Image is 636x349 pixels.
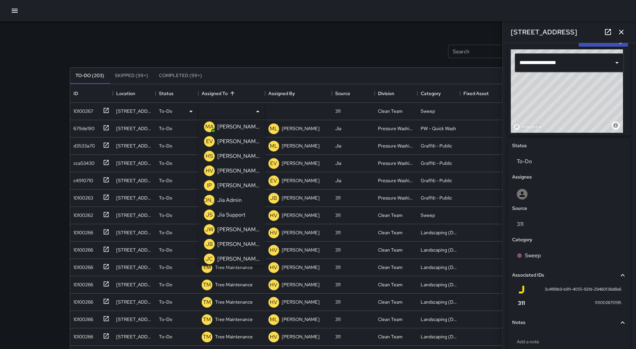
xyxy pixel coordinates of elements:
[378,247,403,253] div: Clean Team
[282,212,320,219] p: [PERSON_NAME]
[154,68,207,84] button: Completed (99+)
[378,84,394,103] div: Division
[70,68,110,84] button: To-Do (203)
[282,160,320,166] p: [PERSON_NAME]
[116,142,152,149] div: 1540 Mission Street
[421,229,457,236] div: Landscaping (DG & Weeds)
[206,240,213,248] p: JB
[378,264,403,271] div: Clean Team
[378,160,414,166] div: Pressure Washing
[217,152,259,160] p: [PERSON_NAME]
[71,157,94,166] div: cca53430
[335,125,341,132] div: Jia
[265,84,332,103] div: Assigned By
[188,196,231,204] p: [PERSON_NAME]
[215,333,253,340] p: Tree Maintenance
[159,229,172,236] p: To-Do
[198,84,265,103] div: Assigned To
[270,142,278,150] p: ML
[217,240,259,248] p: [PERSON_NAME]
[335,316,341,323] div: 311
[335,160,341,166] div: Jia
[378,108,403,114] div: Clean Team
[270,125,278,133] p: ML
[282,247,320,253] p: [PERSON_NAME]
[116,177,152,184] div: 440 Jessie Street
[159,281,172,288] p: To-Do
[70,84,113,103] div: ID
[378,281,403,288] div: Clean Team
[159,195,172,201] p: To-Do
[421,108,435,114] div: Sweep
[202,84,228,103] div: Assigned To
[378,299,403,305] div: Clean Team
[270,246,277,254] p: HV
[73,84,78,103] div: ID
[421,84,441,103] div: Category
[113,84,156,103] div: Location
[159,264,172,271] p: To-Do
[378,177,414,184] div: Pressure Washing
[156,84,198,103] div: Status
[335,264,341,271] div: 311
[217,211,245,219] p: Jia Support
[71,174,93,184] div: c4910710
[116,281,152,288] div: 517 Natoma Street
[206,137,213,145] p: EV
[335,142,341,149] div: Jia
[116,84,135,103] div: Location
[215,281,253,288] p: Tree Maintenance
[71,192,93,201] div: 10100263
[378,125,414,132] div: Pressure Washing
[335,177,341,184] div: Jia
[217,226,259,234] p: [PERSON_NAME]
[282,281,320,288] p: [PERSON_NAME]
[378,316,403,323] div: Clean Team
[282,177,320,184] p: [PERSON_NAME]
[203,264,211,272] p: TM
[270,212,277,220] p: HV
[159,177,172,184] p: To-Do
[282,142,320,149] p: [PERSON_NAME]
[116,299,152,305] div: 479 Natoma Street
[71,140,95,149] div: d3533a70
[332,84,375,103] div: Source
[421,177,452,184] div: Graffiti - Public
[421,264,457,271] div: Landscaping (DG & Weeds)
[282,333,320,340] p: [PERSON_NAME]
[159,333,172,340] p: To-Do
[270,264,277,272] p: HV
[282,125,320,132] p: [PERSON_NAME]
[217,196,242,204] p: Jia Admin
[217,167,259,175] p: [PERSON_NAME]
[205,226,213,234] p: JW
[159,247,172,253] p: To-Do
[203,281,211,289] p: TM
[116,229,152,236] div: 1301 Mission Street
[206,255,213,263] p: JC
[71,296,93,305] div: 10100266
[335,108,341,114] div: 311
[215,264,253,271] p: Tree Maintenance
[110,68,154,84] button: Skipped (99+)
[270,194,277,202] p: JB
[417,84,460,103] div: Category
[203,298,211,306] p: TM
[460,84,503,103] div: Fixed Asset
[270,281,277,289] p: HV
[71,261,93,271] div: 10100266
[206,167,213,175] p: HV
[159,108,172,114] p: To-Do
[205,123,214,131] p: MA
[378,142,414,149] div: Pressure Washing
[159,84,174,103] div: Status
[203,333,211,341] p: TM
[421,160,452,166] div: Graffiti - Public
[335,333,341,340] div: 311
[421,281,457,288] div: Landscaping (DG & Weeds)
[282,264,320,271] p: [PERSON_NAME]
[421,333,457,340] div: Landscaping (DG & Weeds)
[159,142,172,149] p: To-Do
[71,313,93,323] div: 10100266
[217,123,259,131] p: [PERSON_NAME]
